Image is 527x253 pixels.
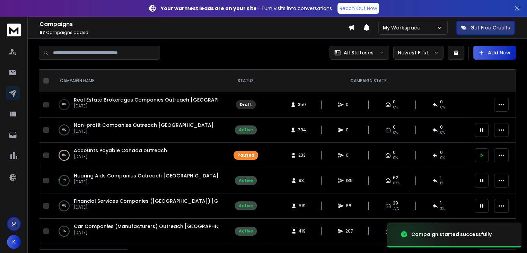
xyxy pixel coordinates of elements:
p: [DATE] [74,179,218,185]
span: 0% [440,130,445,136]
span: 419 [299,228,306,234]
div: Active [239,127,253,133]
div: Paused [237,152,254,158]
td: 0%Non-profit Companies Outreach [GEOGRAPHIC_DATA][DATE] [52,117,225,143]
a: Real Estate Brokerages Companies Outreach [GEOGRAPHIC_DATA] [74,96,246,103]
a: Non-profit Companies Outreach [GEOGRAPHIC_DATA] [74,122,214,129]
a: Financial Services Companies ([GEOGRAPHIC_DATA]) [GEOGRAPHIC_DATA] outreach [74,198,292,204]
span: 0% [393,155,398,161]
span: 0 [440,150,443,155]
p: [DATE] [74,103,218,109]
th: STATUS [225,70,266,92]
span: 0 [346,152,353,158]
button: Add New [473,46,516,60]
button: K [7,235,21,249]
p: Get Free Credits [471,24,510,31]
p: [DATE] [74,230,218,235]
span: 93 [299,178,306,183]
span: 62 [393,175,398,181]
span: 0 [393,150,396,155]
th: CAMPAIGN STATS [266,70,471,92]
p: [DATE] [74,204,218,210]
span: 0 [440,124,443,130]
strong: Your warmest leads are on your site [161,5,257,12]
h1: Campaigns [39,20,348,28]
span: 67 % [393,181,399,186]
span: 519 [299,203,306,209]
a: Accounts Payable Canada outreach [74,147,167,154]
span: 0% [393,105,398,110]
span: 0 [346,102,353,107]
span: 350 [298,102,306,107]
div: Campaign started successfully [411,231,492,238]
span: 784 [298,127,306,133]
p: 0 % [62,202,66,209]
a: Reach Out Now [337,3,379,14]
span: 0 [346,127,353,133]
span: 0 [393,124,396,130]
p: 0 % [62,127,66,133]
span: 189 [346,178,353,183]
td: 1%Car Companies (Manufacturers) Outreach [GEOGRAPHIC_DATA][DATE] [52,219,225,244]
td: 0%Financial Services Companies ([GEOGRAPHIC_DATA]) [GEOGRAPHIC_DATA] outreach[DATE] [52,193,225,219]
p: Reach Out Now [340,5,377,12]
span: 0 [440,99,443,105]
td: 0%Accounts Payable Canada outreach[DATE] [52,143,225,168]
p: 1 % [63,228,66,235]
span: 0% [440,155,445,161]
p: 5 % [62,177,66,184]
a: Car Companies (Manufacturers) Outreach [GEOGRAPHIC_DATA] [74,223,240,230]
div: Draft [240,102,252,107]
span: 1 [440,175,441,181]
span: 67 [39,29,45,35]
td: 5%Hearing Aids Companies Outreach [GEOGRAPHIC_DATA][DATE] [52,168,225,193]
span: 0 [393,99,396,105]
img: logo [7,24,21,36]
p: [DATE] [74,154,167,159]
span: 207 [345,228,353,234]
td: 0%Real Estate Brokerages Companies Outreach [GEOGRAPHIC_DATA][DATE] [52,92,225,117]
span: 0% [393,130,398,136]
span: 3 % [440,206,445,211]
div: Active [239,228,253,234]
p: 0 % [62,101,66,108]
p: 0 % [62,152,66,159]
button: Newest First [393,46,443,60]
p: [DATE] [74,129,214,134]
p: – Turn visits into conversations [161,5,332,12]
p: All Statuses [344,49,374,56]
span: 1 % [440,181,443,186]
button: Get Free Credits [456,21,515,35]
span: 233 [298,152,306,158]
span: 1 [440,200,441,206]
a: Hearing Aids Companies Outreach [GEOGRAPHIC_DATA] [74,172,219,179]
th: CAMPAIGN NAME [52,70,225,92]
span: 68 [346,203,353,209]
div: Active [239,178,253,183]
span: 29 [393,200,398,206]
div: Active [239,203,253,209]
span: 0% [440,105,445,110]
p: Campaigns added [39,30,348,35]
span: 73 % [393,206,399,211]
p: My Workspace [383,24,423,31]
